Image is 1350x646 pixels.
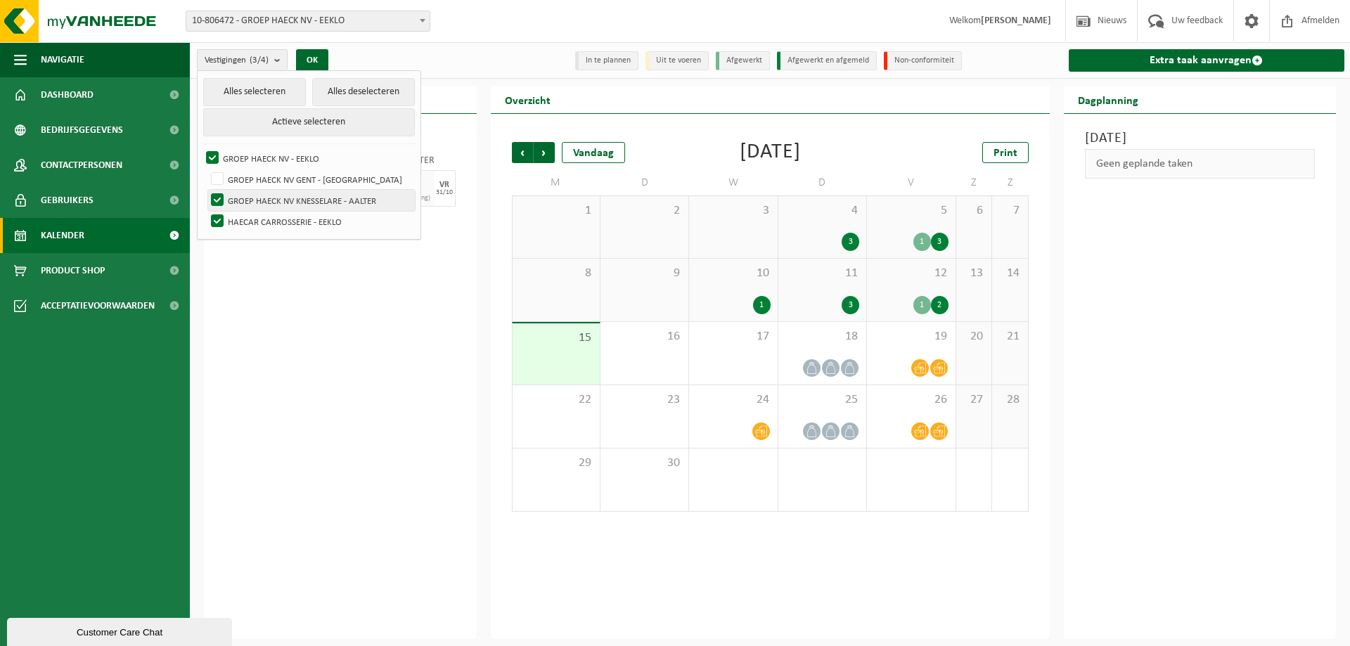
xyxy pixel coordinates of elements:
[956,170,992,195] td: Z
[981,15,1051,26] strong: [PERSON_NAME]
[842,296,859,314] div: 3
[913,296,931,314] div: 1
[777,51,877,70] li: Afgewerkt en afgemeld
[296,49,328,72] button: OK
[963,329,984,344] span: 20
[696,203,770,219] span: 3
[785,266,859,281] span: 11
[716,51,770,70] li: Afgewerkt
[520,456,593,471] span: 29
[41,112,123,148] span: Bedrijfsgegevens
[41,42,84,77] span: Navigatie
[785,329,859,344] span: 18
[874,392,948,408] span: 26
[696,392,770,408] span: 24
[867,170,956,195] td: V
[436,189,453,196] div: 31/10
[600,170,689,195] td: D
[999,392,1020,408] span: 28
[931,233,949,251] div: 3
[491,86,565,113] h2: Overzicht
[520,330,593,346] span: 15
[439,181,449,189] div: VR
[208,169,415,190] label: GROEP HAECK NV GENT - [GEOGRAPHIC_DATA]
[963,266,984,281] span: 13
[999,329,1020,344] span: 21
[312,78,415,106] button: Alles deselecteren
[534,142,555,163] span: Volgende
[203,148,415,169] label: GROEP HAECK NV - EEKLO
[562,142,625,163] div: Vandaag
[41,288,155,323] span: Acceptatievoorwaarden
[992,170,1028,195] td: Z
[963,203,984,219] span: 6
[874,203,948,219] span: 5
[884,51,962,70] li: Non-conformiteit
[607,266,681,281] span: 9
[607,329,681,344] span: 16
[607,456,681,471] span: 30
[931,296,949,314] div: 2
[696,329,770,344] span: 17
[512,142,533,163] span: Vorige
[1085,128,1316,149] h3: [DATE]
[250,56,269,65] count: (3/4)
[208,190,415,211] label: GROEP HAECK NV KNESSELARE - AALTER
[203,108,415,136] button: Actieve selecteren
[41,148,122,183] span: Contactpersonen
[7,615,235,646] iframe: chat widget
[994,148,1017,159] span: Print
[645,51,709,70] li: Uit te voeren
[512,170,600,195] td: M
[520,203,593,219] span: 1
[740,142,801,163] div: [DATE]
[753,296,771,314] div: 1
[913,233,931,251] div: 1
[696,266,770,281] span: 10
[41,218,84,253] span: Kalender
[999,266,1020,281] span: 14
[41,77,94,112] span: Dashboard
[785,203,859,219] span: 4
[874,329,948,344] span: 19
[842,233,859,251] div: 3
[186,11,430,32] span: 10-806472 - GROEP HAECK NV - EEKLO
[197,49,288,70] button: Vestigingen(3/4)
[689,170,778,195] td: W
[520,392,593,408] span: 22
[205,50,269,71] span: Vestigingen
[208,211,415,232] label: HAECAR CARROSSERIE - EEKLO
[203,78,306,106] button: Alles selecteren
[607,392,681,408] span: 23
[1064,86,1152,113] h2: Dagplanning
[1085,149,1316,179] div: Geen geplande taken
[785,392,859,408] span: 25
[963,392,984,408] span: 27
[520,266,593,281] span: 8
[999,203,1020,219] span: 7
[982,142,1029,163] a: Print
[1069,49,1345,72] a: Extra taak aanvragen
[575,51,638,70] li: In te plannen
[778,170,867,195] td: D
[874,266,948,281] span: 12
[41,183,94,218] span: Gebruikers
[186,11,430,31] span: 10-806472 - GROEP HAECK NV - EEKLO
[607,203,681,219] span: 2
[41,253,105,288] span: Product Shop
